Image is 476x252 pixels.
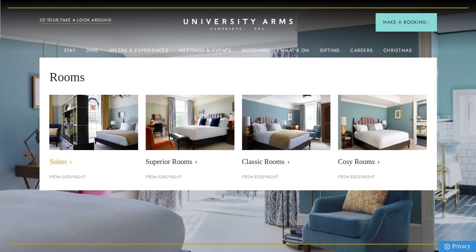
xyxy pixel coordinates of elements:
[184,19,293,30] a: Home
[319,48,340,58] a: Gifting
[242,95,331,170] a: image-7eccef6fe4fe90343db89eb79f703814c40db8b4-400x250-jpg Classic Rooms
[242,95,331,150] img: image-7eccef6fe4fe90343db89eb79f703814c40db8b4-400x250-jpg
[109,48,169,58] a: Offers & Experiences
[280,48,309,58] a: What's On
[383,48,412,58] a: Christmas
[338,95,427,170] a: image-0c4e569bfe2498b75de12d7d88bf10a1f5f839d4-400x250-jpg Cosy Rooms
[43,91,145,154] img: image-21e87f5add22128270780cf7737b92e839d7d65d-400x250-jpg
[146,174,234,181] p: From £249/night
[64,48,76,58] a: Stay
[179,48,231,58] a: Meetings & Events
[49,95,138,170] a: image-21e87f5add22128270780cf7737b92e839d7d65d-400x250-jpg Suites
[146,95,234,170] a: image-5bdf0f703dacc765be5ca7f9d527278f30b65e65-400x250-jpg Superior Rooms
[426,21,429,24] img: Arrow icon
[242,174,331,181] p: From £229/night
[242,48,269,58] a: Weddings
[49,67,85,87] span: Rooms
[242,158,331,166] span: Classic Rooms
[350,48,373,58] a: Careers
[146,95,234,150] img: image-5bdf0f703dacc765be5ca7f9d527278f30b65e65-400x250-jpg
[49,174,138,181] p: From £459/night
[338,158,427,166] span: Cosy Rooms
[40,17,111,24] a: 3D TOUR:TAKE A LOOK AROUND
[338,95,427,150] img: image-0c4e569bfe2498b75de12d7d88bf10a1f5f839d4-400x250-jpg
[49,158,138,166] span: Suites
[338,174,427,181] p: From £209/night
[86,48,98,58] a: Dine
[438,241,476,252] a: Privacy
[383,19,429,26] span: Make a Booking
[146,158,234,166] span: Superior Rooms
[376,13,436,31] button: Make a BookingArrow icon
[444,243,450,250] img: Privacy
